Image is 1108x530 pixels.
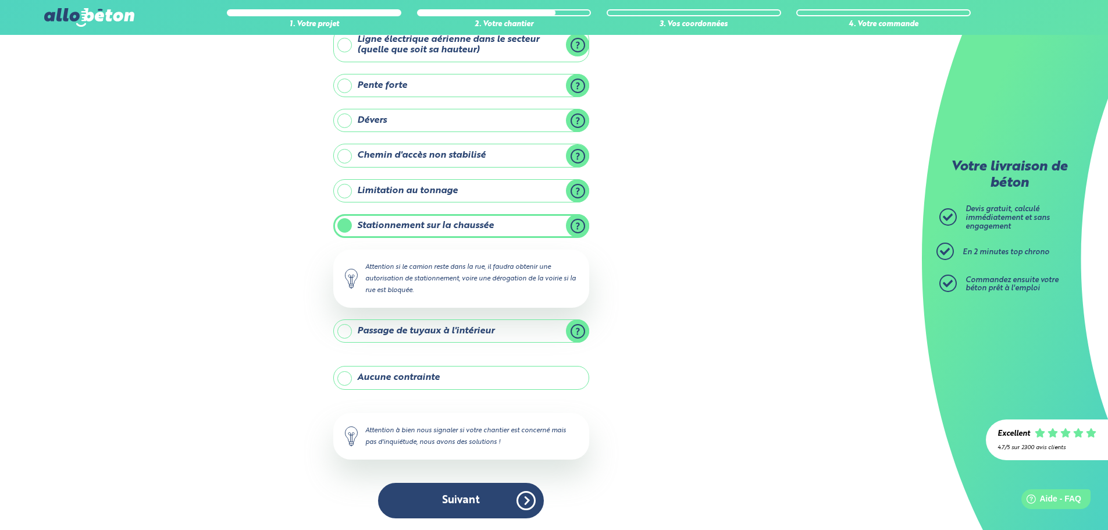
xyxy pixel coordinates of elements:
div: 2. Votre chantier [417,20,592,29]
label: Chemin d'accès non stabilisé [333,144,589,167]
img: allobéton [44,8,134,27]
div: 1. Votre projet [227,20,401,29]
label: Passage de tuyaux à l'intérieur [333,319,589,343]
div: Attention si le camion reste dans la rue, il faudra obtenir une autorisation de stationnement, vo... [333,250,589,308]
label: Pente forte [333,74,589,97]
label: Stationnement sur la chaussée [333,214,589,237]
div: 3. Vos coordonnées [607,20,781,29]
div: Attention à bien nous signaler si votre chantier est concerné mais pas d'inquiétude, nous avons d... [333,413,589,460]
div: 4. Votre commande [796,20,971,29]
iframe: Help widget launcher [1004,485,1095,517]
label: Ligne électrique aérienne dans le secteur (quelle que soit sa hauteur) [333,28,589,62]
button: Suivant [378,483,544,518]
label: Dévers [333,109,589,132]
label: Aucune contrainte [333,366,589,389]
label: Limitation au tonnage [333,179,589,202]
